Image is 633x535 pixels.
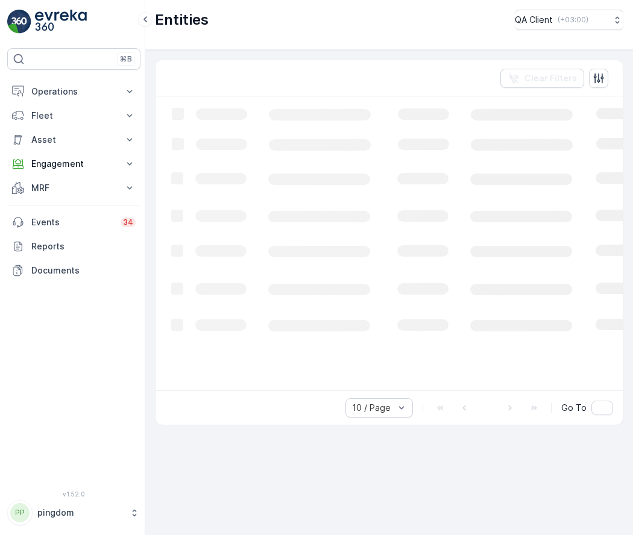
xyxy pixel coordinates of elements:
[155,10,209,30] p: Entities
[7,234,140,258] a: Reports
[10,503,30,522] div: PP
[7,104,140,128] button: Fleet
[31,182,116,194] p: MRF
[7,490,140,498] span: v 1.52.0
[7,176,140,200] button: MRF
[558,15,588,25] p: ( +03:00 )
[524,72,577,84] p: Clear Filters
[7,128,140,152] button: Asset
[7,258,140,283] a: Documents
[31,158,116,170] p: Engagement
[31,264,136,277] p: Documents
[515,14,553,26] p: QA Client
[7,152,140,176] button: Engagement
[31,134,116,146] p: Asset
[7,10,31,34] img: logo
[515,10,623,30] button: QA Client(+03:00)
[31,216,113,228] p: Events
[7,500,140,525] button: PPpingdom
[31,110,116,122] p: Fleet
[7,210,140,234] a: Events34
[7,80,140,104] button: Operations
[120,54,132,64] p: ⌘B
[500,69,584,88] button: Clear Filters
[31,240,136,252] p: Reports
[561,402,587,414] span: Go To
[35,10,87,34] img: logo_light-DOdMpM7g.png
[37,507,124,519] p: pingdom
[31,86,116,98] p: Operations
[123,217,133,227] p: 34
